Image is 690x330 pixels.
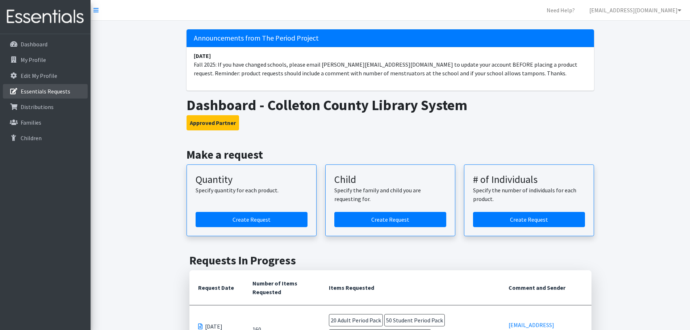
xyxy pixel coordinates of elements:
p: Children [21,134,42,142]
h2: Make a request [187,148,594,162]
p: Essentials Requests [21,88,70,95]
a: My Profile [3,53,88,67]
span: 20 Adult Period Pack [329,314,383,326]
li: Fall 2025: If you have changed schools, please email [PERSON_NAME][EMAIL_ADDRESS][DOMAIN_NAME] to... [187,47,594,82]
h1: Dashboard - Colleton County Library System [187,96,594,114]
a: Children [3,131,88,145]
p: Specify quantity for each product. [196,186,308,195]
a: [EMAIL_ADDRESS][DOMAIN_NAME] [584,3,687,17]
p: My Profile [21,56,46,63]
h5: Announcements from The Period Project [187,29,594,47]
h3: # of Individuals [473,174,585,186]
img: HumanEssentials [3,5,88,29]
p: Specify the number of individuals for each product. [473,186,585,203]
a: Create a request by number of individuals [473,212,585,227]
a: Create a request by quantity [196,212,308,227]
h3: Child [334,174,446,186]
a: Need Help? [541,3,581,17]
a: Families [3,115,88,130]
p: Edit My Profile [21,72,57,79]
h2: Requests In Progress [189,254,591,267]
th: Request Date [189,270,244,305]
a: Create a request for a child or family [334,212,446,227]
button: Approved Partner [187,115,239,130]
p: Families [21,119,41,126]
p: Specify the family and child you are requesting for. [334,186,446,203]
th: Items Requested [320,270,500,305]
a: Essentials Requests [3,84,88,99]
a: Dashboard [3,37,88,51]
a: Distributions [3,100,88,114]
h3: Quantity [196,174,308,186]
p: Dashboard [21,41,47,48]
a: Edit My Profile [3,68,88,83]
th: Number of Items Requested [244,270,321,305]
span: 50 Student Period Pack [384,314,445,326]
th: Comment and Sender [500,270,591,305]
p: Distributions [21,103,54,110]
strong: [DATE] [194,52,211,59]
